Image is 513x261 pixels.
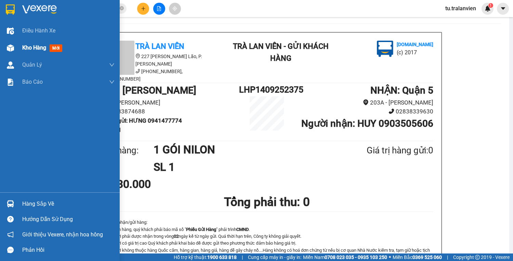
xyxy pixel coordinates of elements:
[7,216,14,222] span: question-circle
[497,3,509,15] button: caret-down
[333,143,433,157] div: Giá trị hàng gửi: 0
[109,62,115,68] span: down
[389,256,391,259] span: ⚪️
[294,98,433,107] li: 203A - [PERSON_NAME]
[100,233,433,240] p: 2.Hàng gửi phải được nhận trong vòng ngày kể từ ngày gửi. Quá thời hạn trên, Công ty không giải q...
[239,83,294,96] h1: LHP1409252375
[7,231,14,238] span: notification
[7,44,14,52] img: warehouse-icon
[100,117,182,124] b: Người gửi : HƯNG 0941477774
[7,61,14,69] img: warehouse-icon
[100,176,210,193] div: CR 30.000
[440,4,482,13] span: tu.tralanvien
[397,42,433,47] b: [DOMAIN_NAME]
[109,79,115,85] span: down
[100,53,223,68] li: 227 [PERSON_NAME] Lão, P. [PERSON_NAME]
[172,6,177,11] span: aim
[488,3,493,8] sup: 1
[22,78,43,86] span: Báo cáo
[389,108,394,114] span: phone
[100,247,433,261] p: 4.Hàng gửi không thuộc hàng Quốc cấm, hàng gian, hàng giả, hàng dễ gây cháy nổ....Hàng không có h...
[397,48,433,57] li: (c) 2017
[50,44,62,52] span: mới
[120,5,124,12] span: close-circle
[301,118,433,129] b: Người nhận : HUY 0903505606
[154,159,333,176] h1: SL 1
[377,41,393,57] img: logo.jpg
[22,230,103,239] span: Giới thiệu Vexere, nhận hoa hồng
[169,3,181,15] button: aim
[157,6,161,11] span: file-add
[135,42,184,51] b: Trà Lan Viên
[137,3,149,15] button: plus
[489,3,492,8] span: 1
[57,32,94,41] li: (c) 2017
[22,214,115,224] div: Hướng dẫn sử dụng
[9,44,25,76] b: Trà Lan Viên
[6,4,15,15] img: logo-vxr
[100,143,154,157] div: Tên hàng:
[7,247,14,253] span: message
[7,200,14,207] img: warehouse-icon
[153,3,165,15] button: file-add
[7,79,14,86] img: solution-icon
[100,193,433,211] h1: Tổng phải thu: 0
[500,5,506,12] span: caret-down
[57,26,94,31] b: [DOMAIN_NAME]
[303,253,387,261] span: Miền Nam
[248,253,301,261] span: Cung cấp máy in - giấy in:
[74,9,91,25] img: logo.jpg
[141,6,146,11] span: plus
[370,85,433,96] b: NHẬN : Quận 5
[363,99,369,105] span: environment
[475,255,480,260] span: copyright
[233,42,329,63] b: Trà Lan Viên - Gửi khách hàng
[242,253,243,261] span: |
[236,227,249,232] strong: CMND
[100,107,239,116] li: 02583874688
[42,10,68,78] b: Trà Lan Viên - Gửi khách hàng
[22,199,115,209] div: Hàng sắp về
[186,227,216,232] strong: Phiếu Gửi Hàng
[174,253,237,261] span: Hỗ trợ kỹ thuật:
[393,253,442,261] span: Miền Bắc
[22,44,46,51] span: Kho hàng
[447,253,448,261] span: |
[22,26,55,35] span: Điều hành xe
[135,69,140,73] span: phone
[412,255,442,260] strong: 0369 525 060
[174,234,179,239] strong: 02
[120,6,124,10] span: close-circle
[100,68,223,83] li: [PHONE_NUMBER], [PHONE_NUMBER]
[325,255,387,260] strong: 0708 023 035 - 0935 103 250
[135,54,140,58] span: environment
[207,255,237,260] strong: 1900 633 818
[7,27,14,35] img: warehouse-icon
[485,5,491,12] img: icon-new-feature
[22,245,115,255] div: Phản hồi
[100,98,239,107] li: 26 [PERSON_NAME]
[294,107,433,116] li: 02838339630
[22,60,42,69] span: Quản Lý
[154,141,333,158] h1: 1 GÓI NILON
[100,85,196,96] b: GỬI : [PERSON_NAME]
[100,226,433,233] p: 1.Khi nhận hàng, quý khách phải báo mã số " " phải trình .
[100,240,433,247] p: 3.Hàng gửi có giá trị cao Quý khách phải khai báo để được gửi theo phương thức đảm bảo hàng giá trị.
